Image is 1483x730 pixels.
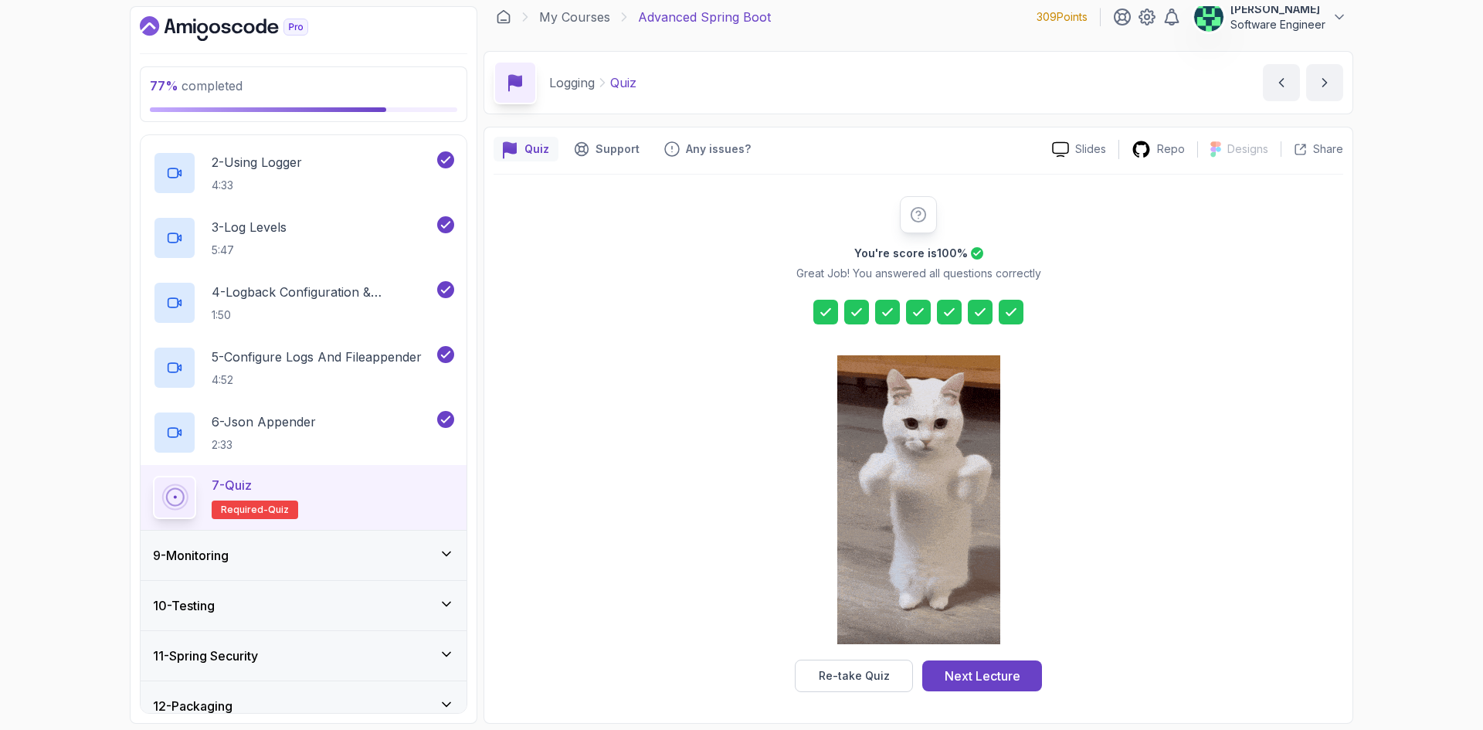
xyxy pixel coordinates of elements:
[819,668,890,684] div: Re-take Quiz
[549,73,595,92] p: Logging
[796,266,1041,281] p: Great Job! You answered all questions correctly
[922,660,1042,691] button: Next Lecture
[212,178,302,193] p: 4:33
[212,348,422,366] p: 5 - Configure Logs And Fileappender
[1227,141,1268,157] p: Designs
[1040,141,1118,158] a: Slides
[1157,141,1185,157] p: Repo
[212,243,287,258] p: 5:47
[153,596,215,615] h3: 10 - Testing
[150,78,243,93] span: completed
[212,372,422,388] p: 4:52
[1119,140,1197,159] a: Repo
[795,660,913,692] button: Re-take Quiz
[494,137,558,161] button: quiz button
[212,413,316,431] p: 6 - Json Appender
[153,281,454,324] button: 4-Logback Configuration & Appenders1:50
[854,246,968,261] h2: You're score is 100 %
[141,581,467,630] button: 10-Testing
[153,647,258,665] h3: 11 - Spring Security
[1230,17,1325,32] p: Software Engineer
[268,504,289,516] span: quiz
[1313,141,1343,157] p: Share
[153,697,232,715] h3: 12 - Packaging
[212,153,302,171] p: 2 - Using Logger
[686,141,751,157] p: Any issues?
[539,8,610,26] a: My Courses
[153,346,454,389] button: 5-Configure Logs And Fileappender4:52
[141,531,467,580] button: 9-Monitoring
[212,437,316,453] p: 2:33
[150,78,178,93] span: 77 %
[1306,64,1343,101] button: next content
[1037,9,1088,25] p: 309 Points
[153,411,454,454] button: 6-Json Appender2:33
[153,546,229,565] h3: 9 - Monitoring
[596,141,640,157] p: Support
[212,283,434,301] p: 4 - Logback Configuration & Appenders
[496,9,511,25] a: Dashboard
[1075,141,1106,157] p: Slides
[153,216,454,260] button: 3-Log Levels5:47
[212,218,287,236] p: 3 - Log Levels
[212,476,252,494] p: 7 - Quiz
[524,141,549,157] p: Quiz
[153,151,454,195] button: 2-Using Logger4:33
[1194,2,1223,32] img: user profile image
[655,137,760,161] button: Feedback button
[565,137,649,161] button: Support button
[837,355,1000,644] img: cool-cat
[141,631,467,681] button: 11-Spring Security
[945,667,1020,685] div: Next Lecture
[1281,141,1343,157] button: Share
[212,307,434,323] p: 1:50
[1263,64,1300,101] button: previous content
[1230,2,1325,17] p: [PERSON_NAME]
[1193,2,1347,32] button: user profile image[PERSON_NAME]Software Engineer
[610,73,636,92] p: Quiz
[140,16,344,41] a: Dashboard
[153,476,454,519] button: 7-QuizRequired-quiz
[221,504,268,516] span: Required-
[638,8,771,26] p: Advanced Spring Boot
